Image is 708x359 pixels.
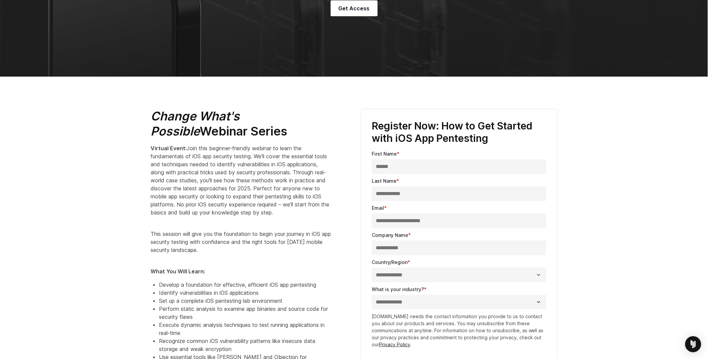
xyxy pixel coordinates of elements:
a: Get Access [331,0,378,16]
p: [DOMAIN_NAME] needs the contact information you provide to us to contact you about our products a... [372,313,546,348]
span: This session will give you the foundation to begin your journey in iOS app security testing with ... [151,231,331,253]
h2: Webinar Series [151,109,331,139]
li: Execute dynamic analysis techniques to test running applications in real-time [159,321,331,337]
div: Open Intercom Messenger [685,336,701,352]
li: Identify vulnerabilities in iOS applications [159,289,331,297]
li: Recognize common iOS vulnerability patterns like insecure data storage and weak encryption [159,337,331,353]
span: Country/Region [372,259,408,265]
li: Set up a complete iOS pentesting lab environment [159,297,331,305]
span: Company Name [372,232,408,238]
span: Join this beginner-friendly webinar to learn the fundamentals of iOS app security testing. We'll ... [151,145,329,216]
strong: Virtual Event: [151,145,187,152]
a: Privacy Policy [379,342,410,347]
li: Develop a foundation for effective, efficient iOS app pentesting [159,281,331,289]
strong: What You Will Learn: [151,268,205,275]
span: Get Access [339,4,370,12]
span: Last Name [372,178,396,184]
span: First Name [372,151,397,157]
h3: Register Now: How to Get Started with iOS App Pentesting [372,120,546,145]
em: Change What's Possible [151,109,240,139]
span: Email [372,205,384,211]
span: What is your industry? [372,286,424,292]
li: Perform static analysis to examine app binaries and source code for security flaws [159,305,331,321]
